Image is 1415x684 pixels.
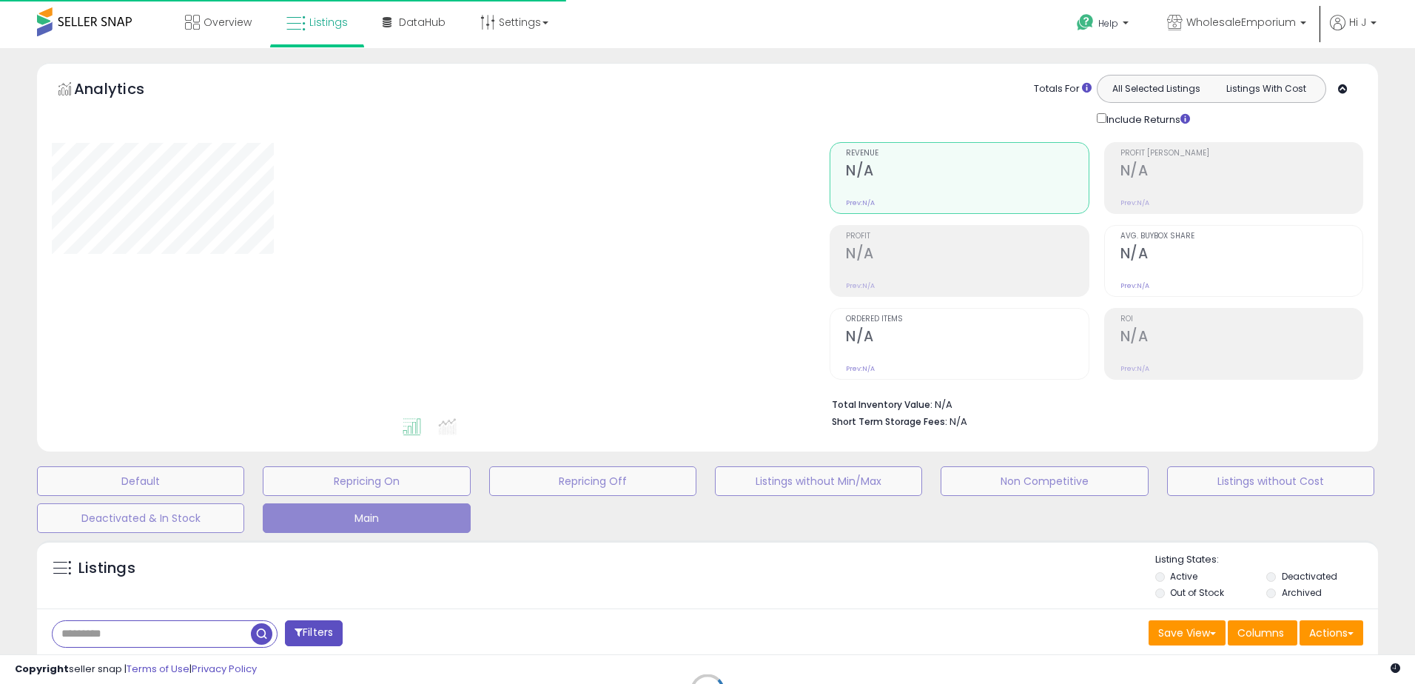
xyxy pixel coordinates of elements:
button: Default [37,466,244,496]
span: ROI [1120,315,1362,323]
button: Repricing On [263,466,470,496]
span: Help [1098,17,1118,30]
span: Ordered Items [846,315,1088,323]
span: Profit [PERSON_NAME] [1120,150,1362,158]
h2: N/A [846,328,1088,348]
span: DataHub [399,15,446,30]
div: Totals For [1034,82,1092,96]
h2: N/A [1120,328,1362,348]
h2: N/A [846,245,1088,265]
small: Prev: N/A [846,364,875,373]
h5: Analytics [74,78,173,103]
button: Listings without Cost [1167,466,1374,496]
h2: N/A [1120,245,1362,265]
button: Listings without Min/Max [715,466,922,496]
b: Short Term Storage Fees: [832,415,947,428]
small: Prev: N/A [846,281,875,290]
div: Include Returns [1086,110,1208,127]
span: Hi J [1349,15,1366,30]
span: Listings [309,15,348,30]
span: WholesaleEmporium [1186,15,1296,30]
button: Deactivated & In Stock [37,503,244,533]
small: Prev: N/A [1120,198,1149,207]
span: Revenue [846,150,1088,158]
strong: Copyright [15,662,69,676]
button: Repricing Off [489,466,696,496]
h2: N/A [1120,162,1362,182]
span: N/A [950,415,967,429]
button: Listings With Cost [1211,79,1321,98]
span: Overview [204,15,252,30]
a: Help [1065,2,1143,48]
a: Hi J [1330,15,1377,48]
div: seller snap | | [15,663,257,677]
h2: N/A [846,162,1088,182]
button: Non Competitive [941,466,1148,496]
small: Prev: N/A [1120,364,1149,373]
b: Total Inventory Value: [832,398,932,411]
small: Prev: N/A [1120,281,1149,290]
li: N/A [832,395,1352,412]
span: Profit [846,232,1088,241]
i: Get Help [1076,13,1095,32]
span: Avg. Buybox Share [1120,232,1362,241]
small: Prev: N/A [846,198,875,207]
button: All Selected Listings [1101,79,1211,98]
button: Main [263,503,470,533]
